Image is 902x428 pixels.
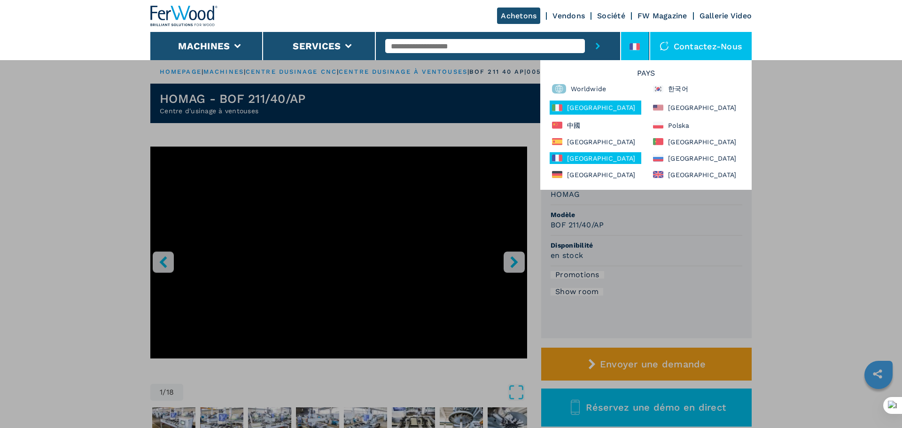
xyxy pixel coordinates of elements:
[651,169,742,180] div: [GEOGRAPHIC_DATA]
[597,11,625,20] a: Société
[638,11,687,20] a: FW Magazine
[545,70,747,82] h6: Pays
[550,82,641,96] div: Worldwide
[497,8,540,24] a: Achetons
[651,119,742,131] div: Polska
[550,152,641,164] div: [GEOGRAPHIC_DATA]
[550,101,641,115] div: [GEOGRAPHIC_DATA]
[552,11,585,20] a: Vendons
[700,11,752,20] a: Gallerie Video
[550,136,641,148] div: [GEOGRAPHIC_DATA]
[550,119,641,131] div: 中國
[660,41,669,51] img: Contactez-nous
[651,136,742,148] div: [GEOGRAPHIC_DATA]
[650,32,752,60] div: Contactez-nous
[178,40,230,52] button: Machines
[150,6,218,26] img: Ferwood
[651,101,742,115] div: [GEOGRAPHIC_DATA]
[550,169,641,180] div: [GEOGRAPHIC_DATA]
[651,152,742,164] div: [GEOGRAPHIC_DATA]
[293,40,341,52] button: Services
[585,32,611,60] button: submit-button
[651,82,742,96] div: 한국어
